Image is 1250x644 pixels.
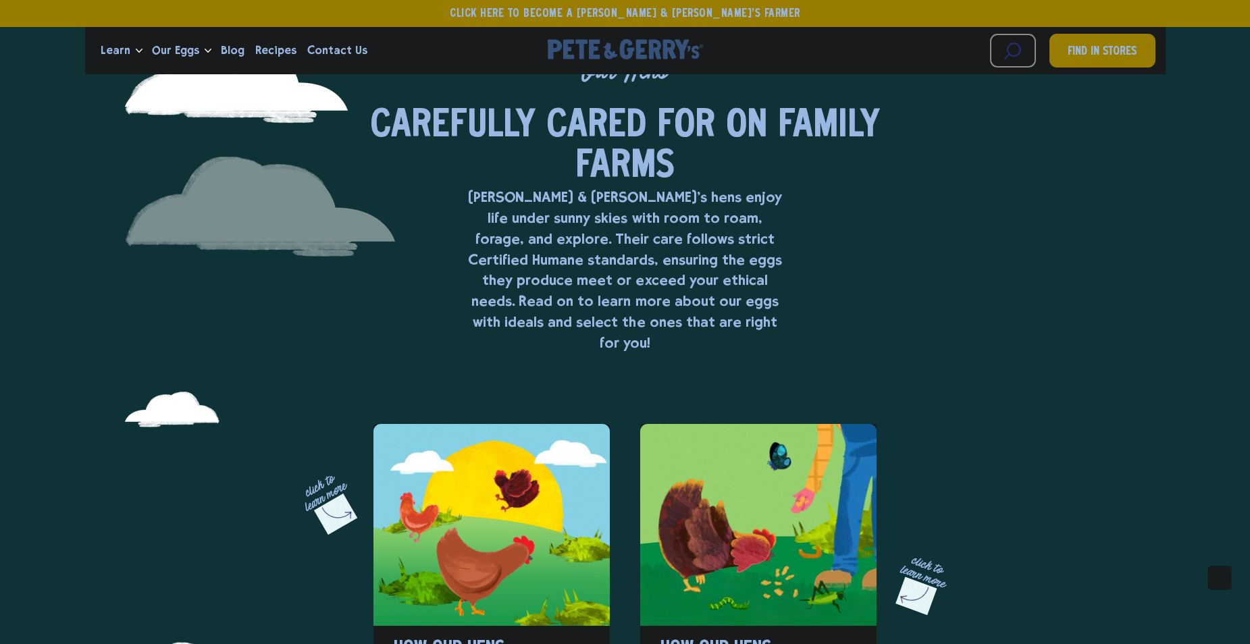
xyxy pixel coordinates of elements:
a: Find in Stores [1049,34,1155,68]
span: Contact Us [307,42,367,59]
span: on [726,106,767,146]
input: Search [990,34,1036,68]
p: Our Hens [104,57,1145,86]
span: Carefully [370,106,536,146]
span: click to learn more [899,552,952,591]
span: Our Eggs [152,42,199,59]
span: for [657,106,715,146]
a: Contact Us [302,32,373,69]
span: family [778,106,880,146]
button: Your consent preferences for tracking technologies [1208,566,1231,589]
span: Blog [221,42,244,59]
span: farms [575,146,675,187]
span: click to learn more [296,469,349,514]
a: Our Eggs [147,32,205,69]
a: Blog [215,32,250,69]
button: Open the dropdown menu for Learn [136,49,142,53]
a: Learn [95,32,136,69]
span: cared [546,106,646,146]
button: Open the dropdown menu for Our Eggs [205,49,211,53]
span: Recipes [255,42,296,59]
a: Recipes [250,32,302,69]
span: Find in Stores [1068,43,1137,61]
span: Learn [101,42,130,59]
p: [PERSON_NAME] & [PERSON_NAME]'s hens enjoy life under sunny skies with room to roam, forage, and ... [463,187,787,353]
